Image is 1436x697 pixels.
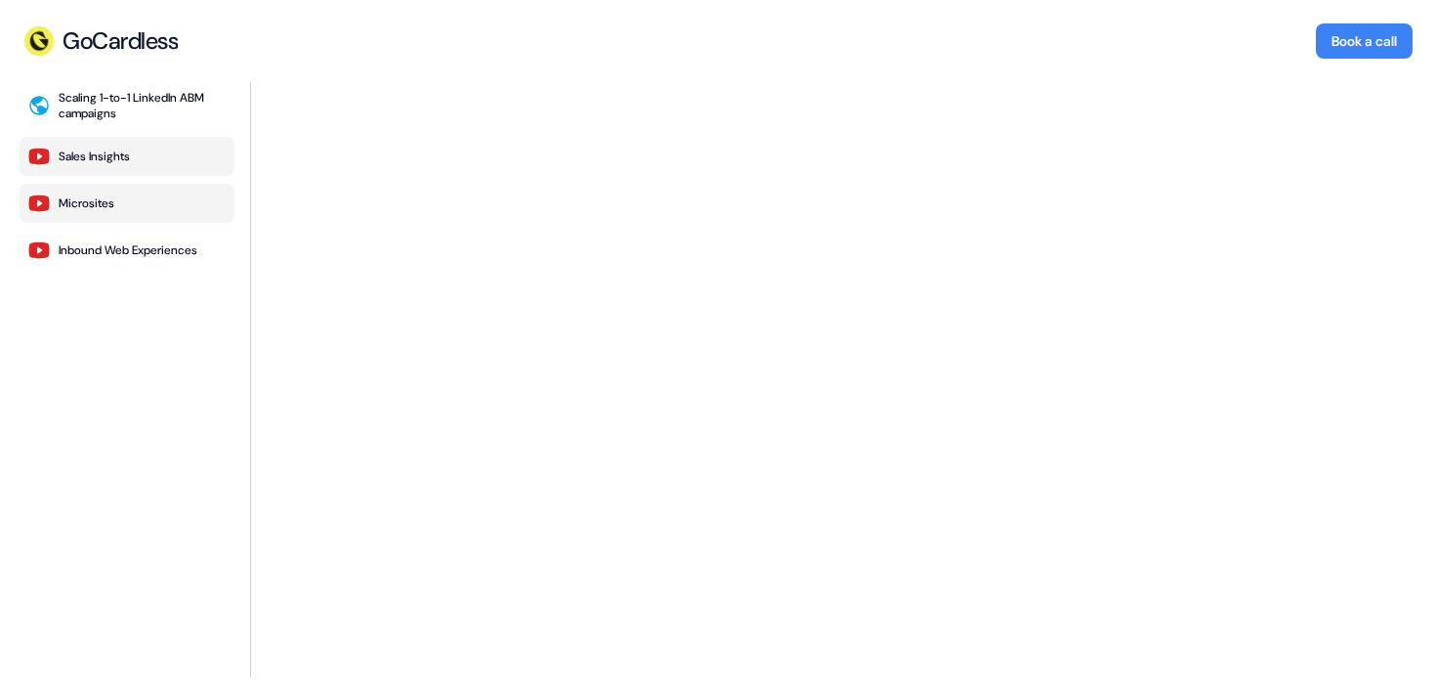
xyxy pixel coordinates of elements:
[59,196,114,211] div: Microsites
[59,90,227,121] div: Scaling 1-to-1 LinkedIn ABM campaigns
[59,242,197,258] div: Inbound Web Experiences
[59,149,130,164] div: Sales Insights
[63,26,178,56] div: GoCardless
[1316,23,1413,59] button: Book a call
[20,137,234,176] button: Sales Insights
[20,231,234,270] button: Inbound Web Experiences
[20,82,234,129] button: Scaling 1-to-1 LinkedIn ABM campaigns
[20,184,234,223] button: Microsites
